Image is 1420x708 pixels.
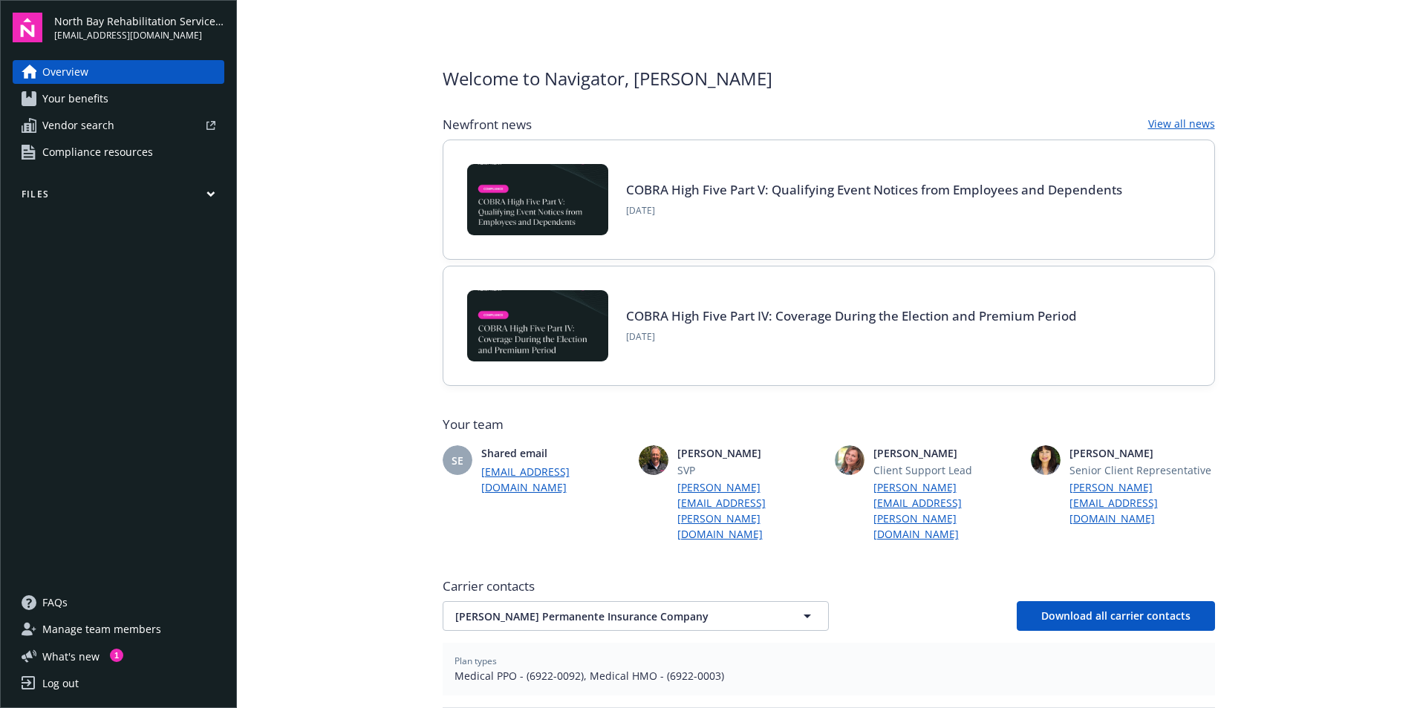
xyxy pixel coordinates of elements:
span: What ' s new [42,649,100,664]
span: Client Support Lead [873,462,1019,478]
span: FAQs [42,591,68,614]
a: Manage team members [13,617,224,641]
img: photo [1031,445,1061,475]
span: Newfront news [443,116,532,134]
span: Your team [443,416,1215,433]
button: What's new1 [13,649,123,664]
span: [DATE] [626,204,1122,217]
span: Plan types [455,655,1203,668]
img: navigator-logo.svg [13,13,42,42]
button: Download all carrier contacts [1017,601,1215,631]
a: View all news [1148,116,1215,134]
img: photo [835,445,864,475]
span: [DATE] [626,330,1077,344]
span: Compliance resources [42,140,153,164]
span: [EMAIL_ADDRESS][DOMAIN_NAME] [54,29,224,42]
a: [PERSON_NAME][EMAIL_ADDRESS][PERSON_NAME][DOMAIN_NAME] [873,479,1019,542]
span: [PERSON_NAME] [1069,445,1215,461]
span: Senior Client Representative [1069,462,1215,478]
button: Files [13,188,224,206]
span: Your benefits [42,87,108,111]
span: Download all carrier contacts [1041,609,1191,623]
span: Welcome to Navigator , [PERSON_NAME] [443,65,772,92]
span: Shared email [481,445,627,461]
a: COBRA High Five Part V: Qualifying Event Notices from Employees and Dependents [626,181,1122,198]
span: [PERSON_NAME] Permanente Insurance Company [455,609,764,624]
span: [PERSON_NAME] [873,445,1019,461]
span: SVP [677,462,823,478]
img: BLOG-Card Image - Compliance - COBRA High Five Pt 4 - 09-04-25.jpg [467,290,608,361]
div: Log out [42,672,79,695]
span: Medical PPO - (6922-0092), Medical HMO - (6922-0003) [455,668,1203,684]
button: North Bay Rehabilitation Services, Inc.[EMAIL_ADDRESS][DOMAIN_NAME] [54,13,224,42]
img: BLOG-Card Image - Compliance - COBRA High Five Pt 5 - 09-11-25.jpg [467,164,608,235]
a: [PERSON_NAME][EMAIL_ADDRESS][PERSON_NAME][DOMAIN_NAME] [677,479,823,542]
a: [EMAIL_ADDRESS][DOMAIN_NAME] [481,464,627,495]
button: [PERSON_NAME] Permanente Insurance Company [443,601,829,631]
a: Overview [13,60,224,84]
span: Carrier contacts [443,577,1215,595]
img: photo [639,445,668,475]
span: Manage team members [42,617,161,641]
a: [PERSON_NAME][EMAIL_ADDRESS][DOMAIN_NAME] [1069,479,1215,526]
span: [PERSON_NAME] [677,445,823,461]
span: SE [452,453,463,468]
span: Vendor search [42,114,114,137]
div: 1 [110,649,123,662]
span: North Bay Rehabilitation Services, Inc. [54,13,224,29]
a: Vendor search [13,114,224,137]
a: Compliance resources [13,140,224,164]
a: FAQs [13,591,224,614]
a: COBRA High Five Part IV: Coverage During the Election and Premium Period [626,307,1077,324]
span: Overview [42,60,88,84]
a: Your benefits [13,87,224,111]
